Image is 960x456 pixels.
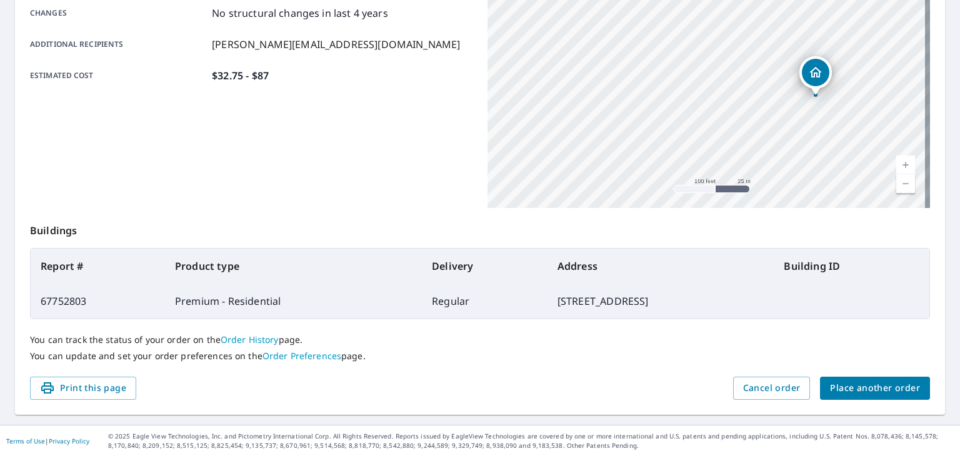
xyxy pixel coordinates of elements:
[830,380,920,396] span: Place another order
[31,284,165,319] td: 67752803
[774,249,929,284] th: Building ID
[31,249,165,284] th: Report #
[547,249,774,284] th: Address
[896,156,915,174] a: Current Level 18, Zoom In
[30,377,136,400] button: Print this page
[422,249,547,284] th: Delivery
[212,68,269,83] p: $32.75 - $87
[6,437,89,445] p: |
[108,432,954,450] p: © 2025 Eagle View Technologies, Inc. and Pictometry International Corp. All Rights Reserved. Repo...
[165,249,422,284] th: Product type
[743,380,801,396] span: Cancel order
[49,437,89,445] a: Privacy Policy
[896,174,915,193] a: Current Level 18, Zoom Out
[30,37,207,52] p: Additional recipients
[733,377,811,400] button: Cancel order
[820,377,930,400] button: Place another order
[30,6,207,21] p: Changes
[165,284,422,319] td: Premium - Residential
[422,284,547,319] td: Regular
[30,68,207,83] p: Estimated cost
[30,334,930,345] p: You can track the status of your order on the page.
[547,284,774,319] td: [STREET_ADDRESS]
[221,334,279,345] a: Order History
[262,350,341,362] a: Order Preferences
[212,37,460,52] p: [PERSON_NAME][EMAIL_ADDRESS][DOMAIN_NAME]
[30,350,930,362] p: You can update and set your order preferences on the page.
[6,437,45,445] a: Terms of Use
[30,208,930,248] p: Buildings
[799,56,832,95] div: Dropped pin, building 1, Residential property, 5213 Woodtop Dr Loveland, OH 45140
[212,6,388,21] p: No structural changes in last 4 years
[40,380,126,396] span: Print this page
